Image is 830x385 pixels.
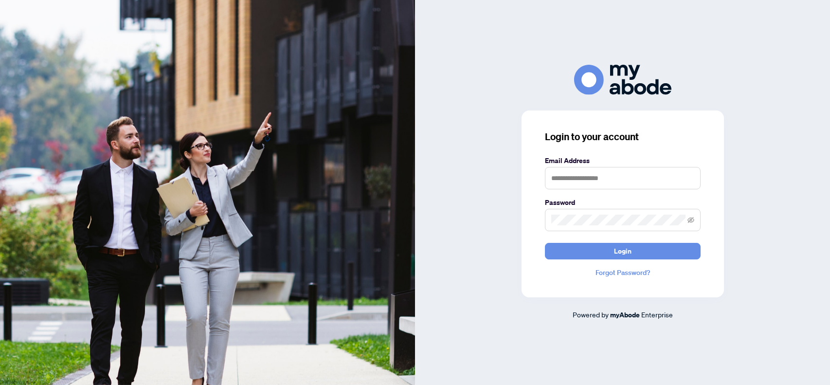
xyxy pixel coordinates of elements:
span: eye-invisible [687,217,694,223]
img: ma-logo [574,65,671,94]
span: Login [614,243,632,259]
a: Forgot Password? [545,267,701,278]
h3: Login to your account [545,130,701,144]
span: Enterprise [641,310,673,319]
a: myAbode [610,310,640,320]
label: Password [545,197,701,208]
label: Email Address [545,155,701,166]
span: Powered by [573,310,609,319]
button: Login [545,243,701,259]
